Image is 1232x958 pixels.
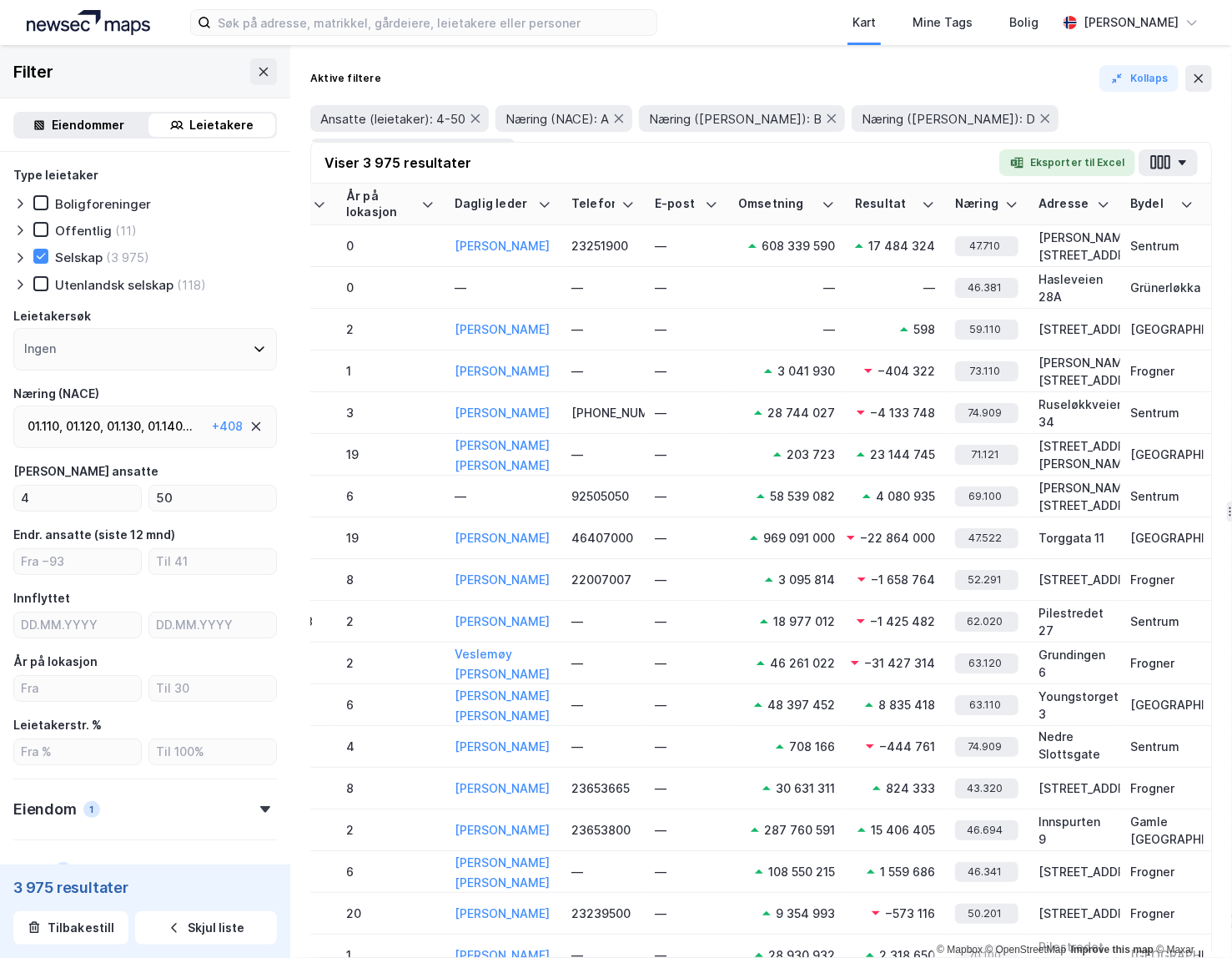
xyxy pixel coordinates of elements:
[1038,688,1110,723] div: Youngstorget 3
[1038,320,1110,338] div: [STREET_ADDRESS]
[346,654,435,672] div: 2
[1038,437,1110,472] div: [STREET_ADDRESS][PERSON_NAME]
[823,320,835,338] div: —
[13,860,48,880] div: Sted
[346,320,435,338] div: 2
[868,237,935,255] div: 17 484 324
[14,613,141,638] input: DD.MM.YYYY
[53,115,125,135] div: Eiendommer
[27,10,150,35] img: logo.a4113a55bc3d86da70a041830d287a7e.svg
[346,613,435,630] div: 2
[777,362,835,380] div: 3 041 930
[767,696,835,713] div: 48 397 452
[55,223,112,239] div: Offentlig
[763,529,835,547] div: 969 091 000
[923,279,935,296] div: —
[1130,404,1194,421] div: Sentrum
[522,141,576,163] button: 19 mer
[14,549,141,574] input: Fra −93
[885,905,935,922] div: −573 116
[968,529,1002,547] span: 47.522
[1038,196,1090,212] div: Adresse
[999,149,1135,176] button: Eksporter til Excel
[852,13,876,33] div: Kart
[13,461,158,482] div: [PERSON_NAME] ansatte
[13,588,70,608] div: Innflyttet
[655,529,718,547] div: —
[968,404,1003,421] span: 74.909
[655,362,718,380] div: —
[346,189,415,219] div: År på lokasjon
[1038,396,1110,431] div: Ruseløkkveien 34
[310,72,381,85] div: Aktive filtere
[177,277,206,293] div: (118)
[14,739,141,764] input: Fra %
[955,196,998,212] div: Næringskode
[937,944,983,955] a: Mapbox
[346,487,435,505] div: 6
[571,571,635,588] div: 22007007
[571,654,635,672] div: —
[346,446,435,463] div: 19
[455,279,551,296] div: —
[968,821,1003,839] span: 46.694
[55,277,173,293] div: Utenlandsk selskap
[1130,279,1194,296] div: Grünerløkka
[1099,65,1179,92] button: Kollaps
[862,111,1035,127] span: Næring ([PERSON_NAME]): D
[190,115,254,135] div: Leietakere
[107,416,144,436] div: 01.130 ,
[571,613,635,630] div: —
[871,571,935,588] div: −1 658 764
[149,676,276,701] input: Til 30
[14,676,141,701] input: Fra
[1130,320,1194,338] div: [GEOGRAPHIC_DATA]
[768,863,835,880] div: 108 550 215
[968,738,1003,755] span: 74.909
[968,613,1003,630] span: 62.020
[346,905,435,922] div: 20
[1038,646,1110,681] div: Grundingen 6
[346,237,435,255] div: 0
[968,779,1003,797] span: 43.320
[1130,487,1194,505] div: Sentrum
[878,696,935,713] div: 8 835 418
[1130,696,1194,713] div: [GEOGRAPHIC_DATA]
[571,779,635,797] div: 23653665
[1038,863,1110,880] div: [STREET_ADDRESS]
[655,654,718,672] div: —
[571,362,635,380] div: —
[13,878,277,898] div: 3 975 resultater
[135,911,277,945] button: Skjul liste
[968,487,1002,505] span: 69.100
[55,196,151,212] div: Boligforeninger
[1149,878,1232,958] iframe: Chat Widget
[571,446,635,463] div: —
[1038,813,1110,848] div: Innspurten 9
[13,799,77,819] div: Eiendom
[655,404,718,421] div: —
[968,863,1003,880] span: 46.341
[913,320,935,338] div: 598
[14,486,141,511] input: Fra 4
[66,416,103,436] div: 01.120 ,
[571,237,635,255] div: 23251900
[346,779,435,797] div: 8
[1130,863,1194,880] div: Frogner
[968,571,1003,588] span: 52.291
[346,529,435,547] div: 19
[968,279,1003,296] span: 46.381
[968,654,1002,672] span: 63.120
[324,153,471,173] div: Viser 3 975 resultater
[346,696,435,713] div: 6
[115,223,137,239] div: (11)
[571,196,615,212] div: Telefon
[571,404,635,421] div: [PHONE_NUMBER]
[655,863,718,880] div: —
[346,404,435,421] div: 3
[1038,779,1110,797] div: [STREET_ADDRESS]
[1130,362,1194,380] div: Frogner
[505,111,609,127] span: Næring (NACE): A
[346,863,435,880] div: 6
